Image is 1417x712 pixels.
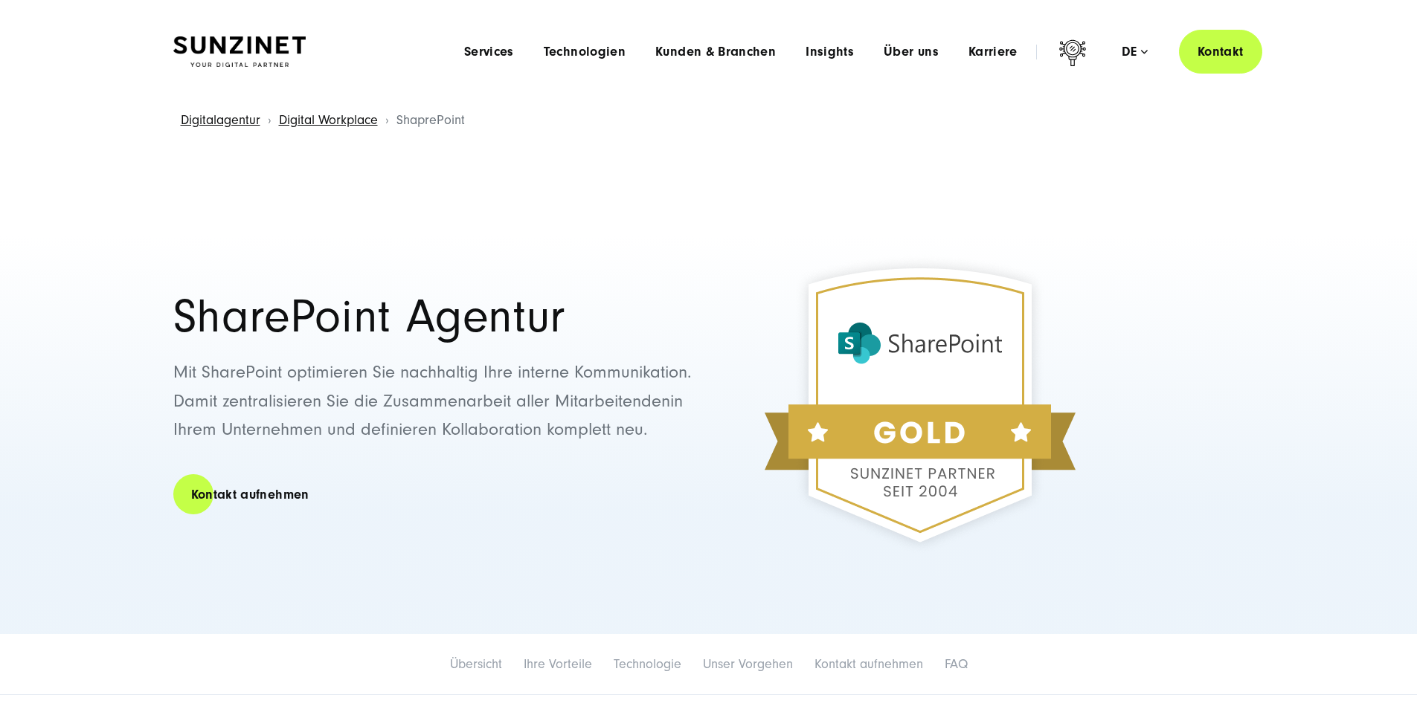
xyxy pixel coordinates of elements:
a: Ihre Vorteile [524,656,592,672]
a: Technologien [544,45,626,59]
a: Digital Workplace [279,112,378,128]
a: Unser Vorgehen [703,656,793,672]
span: Mit SharePoint optimieren Sie nachhaltig Ihre interne Kommunikation. Damit zentralisieren Sie die... [173,362,692,410]
span: ShaprePoint [396,112,465,128]
div: de [1122,45,1148,59]
img: SUNZINET als SharePoint Agentur ist offizieller SharePoint Gold Partner [719,204,1121,606]
a: Kunden & Branchen [655,45,776,59]
a: Insights [806,45,854,59]
a: Karriere [968,45,1018,59]
span: nden [632,391,670,411]
a: Services [464,45,514,59]
a: Kontakt aufnehmen [173,473,327,516]
a: Kontakt [1179,30,1262,74]
a: Digitalagentur [181,112,260,128]
a: Technologie [614,656,681,672]
a: Übersicht [450,656,502,672]
a: FAQ [945,656,968,672]
h1: SharePoint Agentur [173,294,698,340]
img: SUNZINET Full Service Digital Agentur [173,36,306,68]
a: Über uns [884,45,939,59]
a: Kontakt aufnehmen [814,656,923,672]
